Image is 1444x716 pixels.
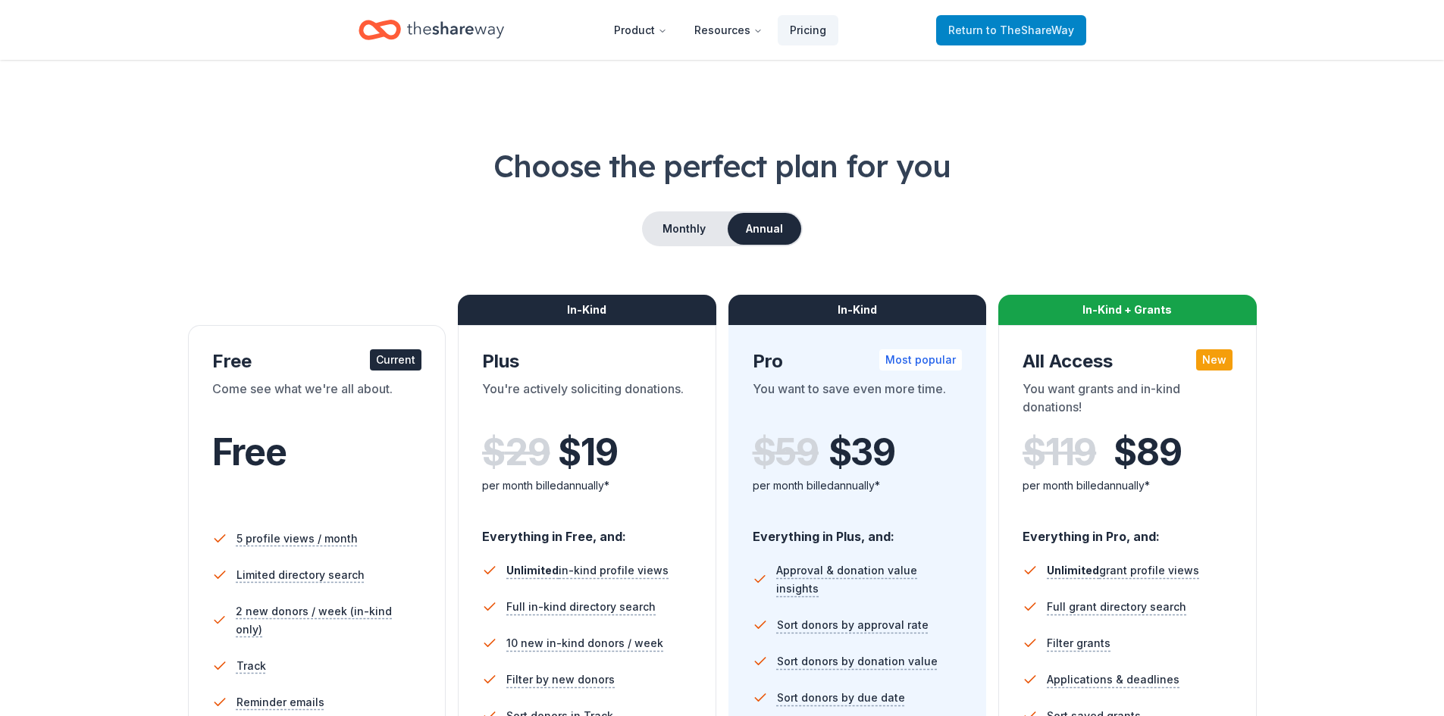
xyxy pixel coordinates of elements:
[644,213,725,245] button: Monthly
[1047,598,1186,616] span: Full grant directory search
[558,431,617,474] span: $ 19
[1023,349,1233,374] div: All Access
[776,561,962,598] span: Approval & donation value insights
[1047,634,1110,652] span: Filter grants
[728,213,801,245] button: Annual
[753,349,963,374] div: Pro
[1023,380,1233,422] div: You want grants and in-kind donations!
[986,23,1074,36] span: to TheShareWay
[506,564,669,577] span: in-kind profile views
[236,530,358,548] span: 5 profile views / month
[778,15,838,45] a: Pricing
[359,12,504,48] a: Home
[1047,564,1199,577] span: grant profile views
[777,652,938,671] span: Sort donors by donation value
[236,693,324,711] span: Reminder emails
[236,602,421,639] span: 2 new donors / week (in-kind only)
[1047,671,1179,689] span: Applications & deadlines
[482,380,692,422] div: You're actively soliciting donations.
[236,657,266,675] span: Track
[482,477,692,495] div: per month billed annually*
[602,12,838,48] nav: Main
[212,380,422,422] div: Come see what we're all about.
[506,671,615,689] span: Filter by new donors
[753,514,963,546] div: Everything in Plus, and:
[1114,431,1181,474] span: $ 89
[753,380,963,422] div: You want to save even more time.
[682,15,775,45] button: Resources
[1023,477,1233,495] div: per month billed annually*
[506,564,559,577] span: Unlimited
[777,616,929,634] span: Sort donors by approval rate
[506,634,663,652] span: 10 new in-kind donors / week
[602,15,679,45] button: Product
[1047,564,1099,577] span: Unlimited
[777,689,905,707] span: Sort donors by due date
[212,430,287,474] span: Free
[753,477,963,495] div: per month billed annually*
[482,349,692,374] div: Plus
[61,145,1383,187] h1: Choose the perfect plan for you
[370,349,421,371] div: Current
[506,598,656,616] span: Full in-kind directory search
[482,514,692,546] div: Everything in Free, and:
[1196,349,1233,371] div: New
[1023,514,1233,546] div: Everything in Pro, and:
[212,349,422,374] div: Free
[936,15,1086,45] a: Returnto TheShareWay
[728,295,987,325] div: In-Kind
[998,295,1257,325] div: In-Kind + Grants
[879,349,962,371] div: Most popular
[828,431,895,474] span: $ 39
[458,295,716,325] div: In-Kind
[948,21,1074,39] span: Return
[236,566,365,584] span: Limited directory search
